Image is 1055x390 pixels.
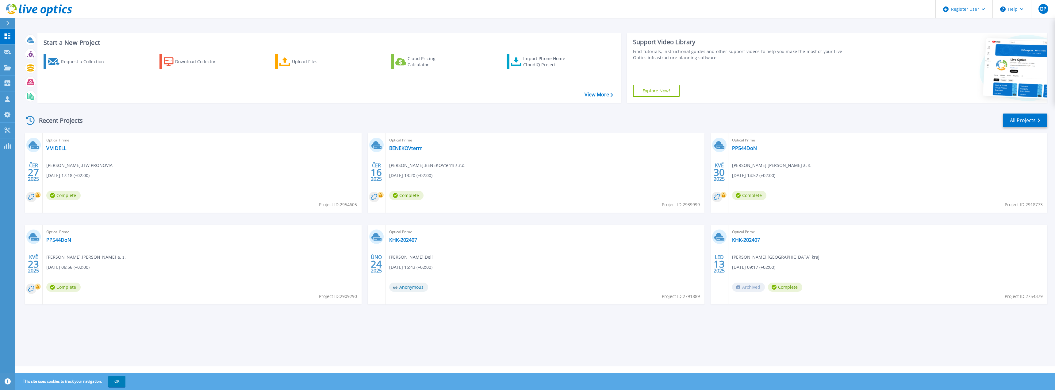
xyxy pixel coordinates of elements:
[732,191,766,200] span: Complete
[662,293,700,300] span: Project ID: 2791889
[370,253,382,275] div: ÚNO 2025
[389,162,466,169] span: [PERSON_NAME] , BENEKOVterm s.r.o.
[175,56,224,68] div: Download Collector
[732,237,760,243] a: KHK-202407
[46,254,126,261] span: [PERSON_NAME] , [PERSON_NAME] a. s.
[662,201,700,208] span: Project ID: 2939999
[768,283,802,292] span: Complete
[319,201,357,208] span: Project ID: 2954605
[1005,293,1043,300] span: Project ID: 2754379
[389,137,701,144] span: Optical Prime
[17,376,125,387] span: This site uses cookies to track your navigation.
[28,261,39,267] span: 23
[389,254,433,261] span: [PERSON_NAME] , Dell
[732,283,765,292] span: Archived
[714,170,725,175] span: 30
[408,56,457,68] div: Cloud Pricing Calculator
[46,283,81,292] span: Complete
[46,237,71,243] a: PP544DoN
[389,145,423,151] a: BENEKOVterm
[732,137,1044,144] span: Optical Prime
[714,261,725,267] span: 13
[292,56,341,68] div: Upload Files
[732,145,757,151] a: PP544DoN
[370,161,382,183] div: ČER 2025
[108,376,125,387] button: OK
[391,54,459,69] a: Cloud Pricing Calculator
[389,191,424,200] span: Complete
[389,172,432,179] span: [DATE] 13:20 (+02:00)
[389,229,701,235] span: Optical Prime
[275,54,343,69] a: Upload Files
[28,253,39,275] div: KVĚ 2025
[46,229,358,235] span: Optical Prime
[732,229,1044,235] span: Optical Prime
[319,293,357,300] span: Project ID: 2909290
[61,56,110,68] div: Request a Collection
[24,113,91,128] div: Recent Projects
[28,170,39,175] span: 27
[713,253,725,275] div: LED 2025
[633,48,853,61] div: Find tutorials, instructional guides and other support videos to help you make the most of your L...
[371,261,382,267] span: 24
[46,172,90,179] span: [DATE] 17:18 (+02:00)
[732,162,811,169] span: [PERSON_NAME] , [PERSON_NAME] a. s.
[1005,201,1043,208] span: Project ID: 2918773
[1040,6,1046,11] span: OP
[732,172,775,179] span: [DATE] 14:52 (+02:00)
[46,264,90,271] span: [DATE] 06:56 (+02:00)
[585,92,613,98] a: View More
[389,283,428,292] span: Anonymous
[713,161,725,183] div: KVĚ 2025
[389,237,417,243] a: KHK-202407
[46,191,81,200] span: Complete
[1003,114,1047,127] a: All Projects
[28,161,39,183] div: ČER 2025
[46,137,358,144] span: Optical Prime
[371,170,382,175] span: 16
[523,56,571,68] div: Import Phone Home CloudIQ Project
[44,39,613,46] h3: Start a New Project
[159,54,228,69] a: Download Collector
[633,38,853,46] div: Support Video Library
[46,162,113,169] span: [PERSON_NAME] , ITW PRONOVIA
[389,264,432,271] span: [DATE] 15:43 (+02:00)
[44,54,112,69] a: Request a Collection
[46,145,66,151] a: VM DELL
[732,254,819,261] span: [PERSON_NAME] , [GEOGRAPHIC_DATA] kraj
[732,264,775,271] span: [DATE] 09:17 (+02:00)
[633,85,680,97] a: Explore Now!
